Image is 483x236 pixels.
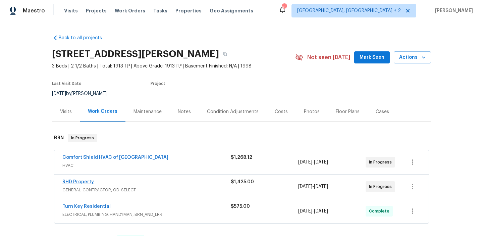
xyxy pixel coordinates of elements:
span: Not seen [DATE] [307,54,350,61]
span: Geo Assignments [210,7,253,14]
div: 95 [282,4,286,11]
div: Costs [275,108,288,115]
div: BRN In Progress [52,127,431,149]
span: [GEOGRAPHIC_DATA], [GEOGRAPHIC_DATA] + 2 [297,7,401,14]
span: [DATE] [314,160,328,164]
span: Project [151,82,165,86]
div: ... [151,90,279,94]
span: - [298,159,328,166]
button: Mark Seen [354,51,390,64]
span: [DATE] [298,160,312,164]
span: - [298,208,328,215]
span: Visits [64,7,78,14]
span: [DATE] [52,91,66,96]
span: Actions [399,53,426,62]
span: Projects [86,7,107,14]
div: Photos [304,108,320,115]
div: Visits [60,108,72,115]
a: RHD Property [62,180,94,184]
div: Floor Plans [336,108,360,115]
span: HVAC [62,162,231,169]
a: Turn Key Residential [62,204,111,209]
h2: [STREET_ADDRESS][PERSON_NAME] [52,51,219,57]
span: [DATE] [314,184,328,189]
span: In Progress [369,183,394,190]
span: Mark Seen [360,53,384,62]
span: Tasks [153,8,167,13]
span: Complete [369,208,392,215]
a: Back to all projects [52,35,116,41]
div: Cases [376,108,389,115]
span: - [298,183,328,190]
span: GENERAL_CONTRACTOR, OD_SELECT [62,187,231,193]
a: Comfort Shield HVAC of [GEOGRAPHIC_DATA] [62,155,168,160]
span: $1,268.12 [231,155,252,160]
span: [PERSON_NAME] [432,7,473,14]
span: [DATE] [298,184,312,189]
span: 3 Beds | 2 1/2 Baths | Total: 1913 ft² | Above Grade: 1913 ft² | Basement Finished: N/A | 1998 [52,63,295,69]
span: [DATE] [314,209,328,214]
span: Maestro [23,7,45,14]
button: Actions [394,51,431,64]
div: Work Orders [88,108,117,115]
div: by [PERSON_NAME] [52,90,115,98]
div: Condition Adjustments [207,108,259,115]
span: $1,425.00 [231,180,254,184]
div: Notes [178,108,191,115]
h6: BRN [54,134,64,142]
div: Maintenance [133,108,162,115]
span: In Progress [68,135,97,141]
span: Work Orders [115,7,145,14]
span: ELECTRICAL, PLUMBING, HANDYMAN, BRN_AND_LRR [62,211,231,218]
span: Properties [175,7,202,14]
button: Copy Address [219,48,231,60]
span: Last Visit Date [52,82,82,86]
span: [DATE] [298,209,312,214]
span: $575.00 [231,204,250,209]
span: In Progress [369,159,394,166]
